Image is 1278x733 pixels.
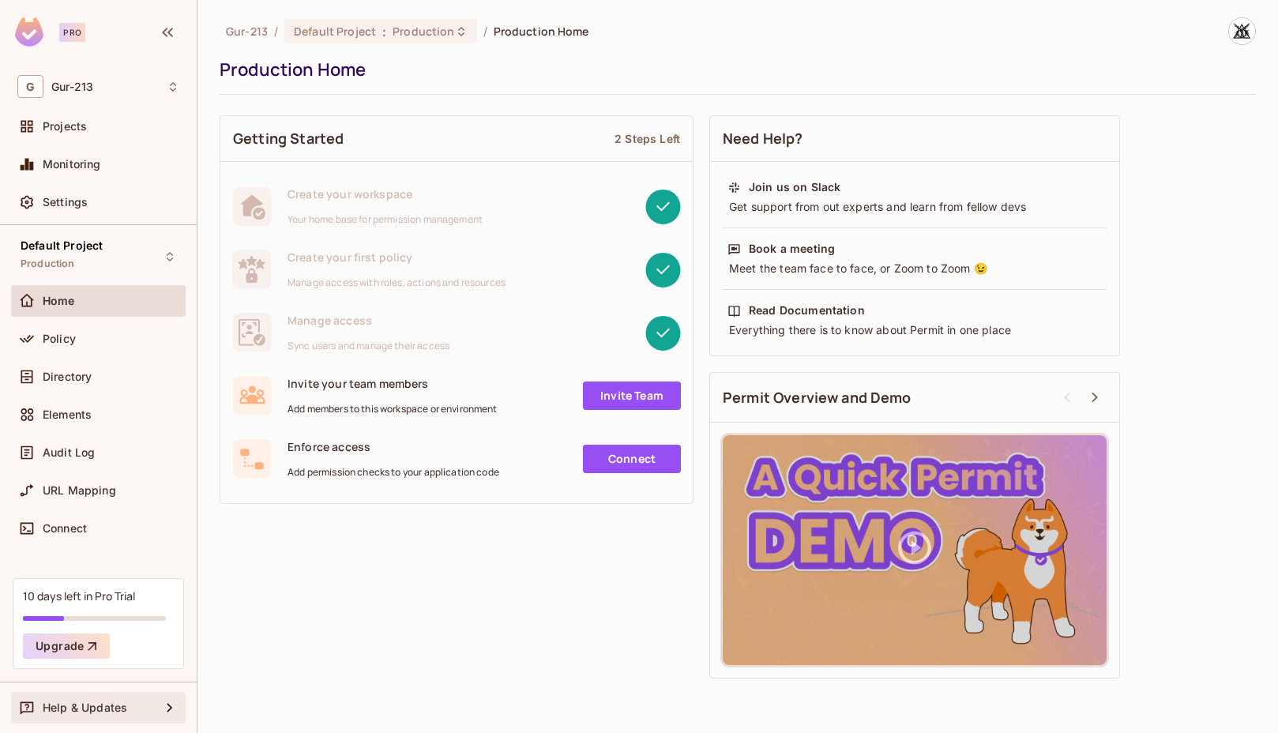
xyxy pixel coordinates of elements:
a: Invite Team [583,382,681,410]
span: Default Project [294,24,376,39]
li: / [483,24,487,39]
div: 2 Steps Left [615,131,680,146]
span: Directory [43,370,92,383]
span: Invite your team members [288,376,498,391]
button: Upgrade [23,633,110,659]
span: G [17,75,43,98]
div: Everything there is to know about Permit in one place [727,322,1102,338]
span: Manage access with roles, actions and resources [288,276,506,289]
div: Book a meeting [749,241,835,257]
span: Production [393,24,454,39]
div: Read Documentation [749,303,865,318]
span: Monitoring [43,158,101,171]
div: Get support from out experts and learn from fellow devs [727,199,1102,215]
span: Add permission checks to your application code [288,466,499,479]
span: Sync users and manage their access [288,340,449,352]
div: Join us on Slack [749,179,840,195]
span: Settings [43,196,88,209]
img: Gur Talmor [1229,18,1255,44]
a: Connect [583,445,681,473]
span: Need Help? [723,129,803,148]
span: Your home base for permission management [288,213,483,226]
span: Permit Overview and Demo [723,388,912,408]
li: / [274,24,278,39]
div: Pro [59,23,85,42]
span: URL Mapping [43,484,116,497]
span: Create your first policy [288,250,506,265]
span: Create your workspace [288,186,483,201]
span: Audit Log [43,446,95,459]
span: Home [43,295,75,307]
span: Enforce access [288,439,499,454]
span: Manage access [288,313,449,328]
span: Production Home [494,24,589,39]
span: Projects [43,120,87,133]
span: Default Project [21,239,103,252]
div: 10 days left in Pro Trial [23,588,135,603]
div: Meet the team face to face, or Zoom to Zoom 😉 [727,261,1102,276]
img: SReyMgAAAABJRU5ErkJggg== [15,17,43,47]
span: the active workspace [226,24,268,39]
span: Production [21,257,75,270]
div: Production Home [220,58,1248,81]
span: : [382,25,387,38]
span: Connect [43,522,87,535]
span: Workspace: Gur-213 [51,81,93,93]
span: Help & Updates [43,701,127,714]
span: Elements [43,408,92,421]
span: Getting Started [233,129,344,148]
span: Add members to this workspace or environment [288,403,498,415]
span: Policy [43,333,76,345]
